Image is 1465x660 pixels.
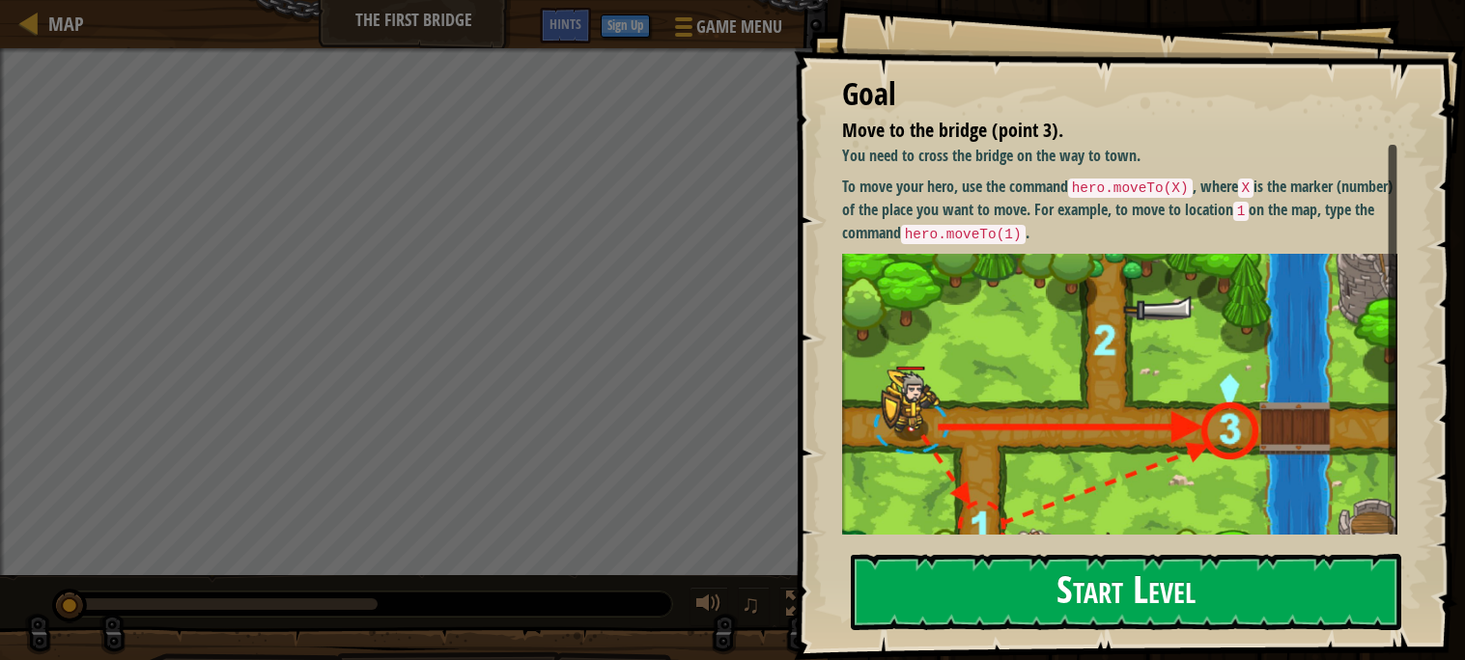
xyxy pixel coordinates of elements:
a: Map [39,11,84,37]
button: Start Level [851,554,1401,630]
p: You need to cross the bridge on the way to town. [842,145,1397,167]
div: Goal [842,72,1397,117]
img: M7l1b [842,254,1397,590]
p: To move your hero, use the command , where is the marker (number) of the place you want to move. ... [842,176,1397,244]
code: 1 [1233,202,1250,221]
button: Game Menu [660,8,794,53]
li: Move to the bridge (point 3). [818,117,1393,145]
span: ♫ [742,590,761,619]
button: Adjust volume [690,587,728,626]
code: hero.moveTo(X) [1068,179,1193,198]
code: X [1238,179,1254,198]
button: ♫ [738,587,771,626]
span: Map [48,11,84,37]
button: Sign Up [601,14,650,38]
span: Move to the bridge (point 3). [842,117,1063,143]
code: hero.moveTo(1) [901,225,1026,244]
button: Toggle fullscreen [779,587,818,626]
span: Game Menu [696,14,782,40]
span: Hints [549,14,581,33]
